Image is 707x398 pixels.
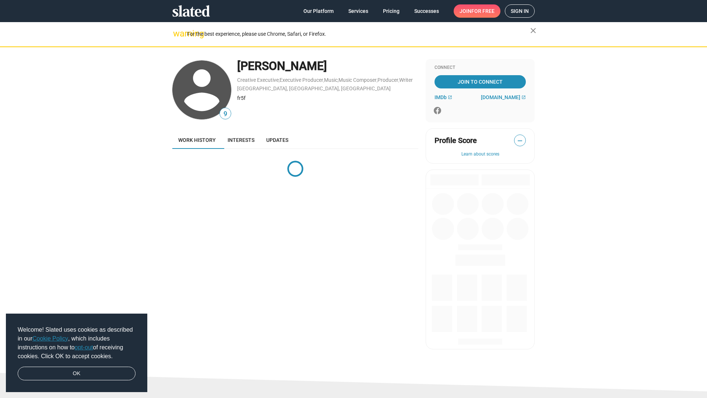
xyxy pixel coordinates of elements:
span: [DOMAIN_NAME] [481,94,520,100]
div: For the best experience, please use Chrome, Safari, or Firefox. [187,29,530,39]
a: Updates [260,131,294,149]
span: Sign in [511,5,529,17]
span: Join To Connect [436,75,524,88]
span: Services [348,4,368,18]
a: Work history [172,131,222,149]
button: Learn about scores [435,151,526,157]
a: Joinfor free [454,4,500,18]
mat-icon: open_in_new [448,95,452,99]
a: Cookie Policy [32,335,68,342]
span: for free [471,4,495,18]
span: Interests [228,137,254,143]
a: Our Platform [298,4,340,18]
span: , [398,78,399,83]
a: opt-out [75,344,93,350]
mat-icon: close [529,26,538,35]
a: [DOMAIN_NAME] [481,94,526,100]
mat-icon: open_in_new [521,95,526,99]
div: [PERSON_NAME] [237,58,418,74]
span: IMDb [435,94,447,100]
a: Join To Connect [435,75,526,88]
a: Sign in [505,4,535,18]
span: Profile Score [435,136,477,146]
span: — [514,136,525,146]
a: Executive Producer [279,77,323,83]
span: Updates [266,137,288,143]
a: Interests [222,131,260,149]
span: 9 [220,109,231,119]
a: [GEOGRAPHIC_DATA], [GEOGRAPHIC_DATA], [GEOGRAPHIC_DATA] [237,85,391,91]
div: Connect [435,65,526,71]
span: Successes [414,4,439,18]
span: Pricing [383,4,400,18]
span: Our Platform [303,4,334,18]
span: Welcome! Slated uses cookies as described in our , which includes instructions on how to of recei... [18,325,136,361]
a: Music Composer [338,77,377,83]
a: dismiss cookie message [18,367,136,381]
div: fr5f [237,95,418,102]
a: Successes [408,4,445,18]
a: Producer [377,77,398,83]
a: IMDb [435,94,452,100]
span: , [323,78,324,83]
a: Writer [399,77,413,83]
div: cookieconsent [6,314,147,392]
a: Pricing [377,4,405,18]
a: Creative Executive [237,77,279,83]
a: Music [324,77,338,83]
a: Services [342,4,374,18]
span: Join [460,4,495,18]
mat-icon: warning [173,29,182,38]
span: Work history [178,137,216,143]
